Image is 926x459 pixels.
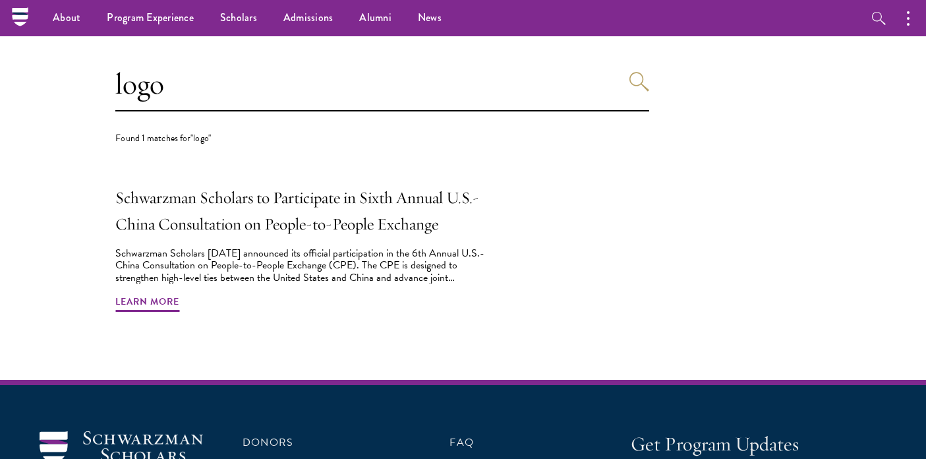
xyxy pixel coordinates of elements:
[631,431,886,458] h4: Get Program Updates
[115,293,179,314] span: Learn More
[115,131,649,145] div: Found 1 matches for
[115,247,494,284] div: Schwarzman Scholars [DATE] announced its official participation in the 6th Annual U.S.-China Cons...
[449,435,474,450] a: FAQ
[190,131,211,145] span: "logo"
[629,72,649,92] button: Search
[115,185,494,237] h2: Schwarzman Scholars to Participate in Sixth Annual U.S.-China Consultation on People-to-People Ex...
[243,435,293,450] a: Donors
[115,185,494,314] a: Schwarzman Scholars to Participate in Sixth Annual U.S.-China Consultation on People-to-People Ex...
[115,57,649,111] input: Search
